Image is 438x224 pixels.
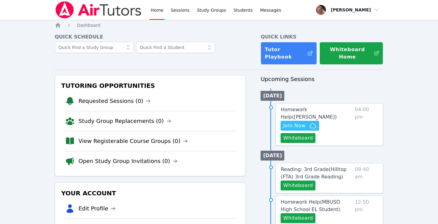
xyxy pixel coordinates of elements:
span: Homework Help ( MBUSD High School EL Student ) [281,199,340,212]
a: Homework Help([PERSON_NAME]) [281,106,352,121]
nav: Breadcrumb [55,22,383,28]
button: Join Now [281,121,319,131]
a: Study Group Replacements (0) [79,117,171,125]
button: Whiteboard [281,133,315,143]
span: 04:00 pm [355,106,378,143]
li: [DATE] [261,91,284,101]
h3: Tutoring Opportunities [60,80,241,91]
span: Messages [260,7,281,13]
h4: Quick Links [261,33,383,41]
a: Tutor Playbook [261,42,317,65]
a: Reading: 3rd Grade(Hilltop (FTA) 3rd Grade Reading) [281,166,352,181]
h3: Your Account [60,188,241,199]
a: Homework Help(MBUSD High School EL Student) [281,198,352,213]
span: 09:40 am [355,166,378,190]
input: Quick Find a Study Group [55,42,134,53]
h3: Upcoming Sessions [261,75,383,83]
span: Reading: 3rd Grade ( Hilltop (FTA) 3rd Grade Reading ) [281,166,347,180]
button: Whiteboard [281,181,315,190]
h4: Quick Schedule [55,33,246,41]
a: Requested Sessions (0) [79,97,151,105]
span: Homework Help ( [PERSON_NAME] ) [281,107,337,120]
span: Join Now [283,122,305,129]
a: Dashboard [77,22,100,28]
li: [DATE] [261,151,284,161]
span: 12:50 pm [355,198,378,223]
button: Whiteboard Home [319,42,383,65]
button: Whiteboard [281,213,315,223]
a: View Registerable Course Groups (0) [79,137,188,145]
span: Dashboard [77,23,100,28]
a: Edit Profile [79,204,116,213]
input: Quick Find a Student [136,42,215,53]
img: Air Tutors [55,1,142,18]
a: Open Study Group Invitations (0) [79,157,178,165]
